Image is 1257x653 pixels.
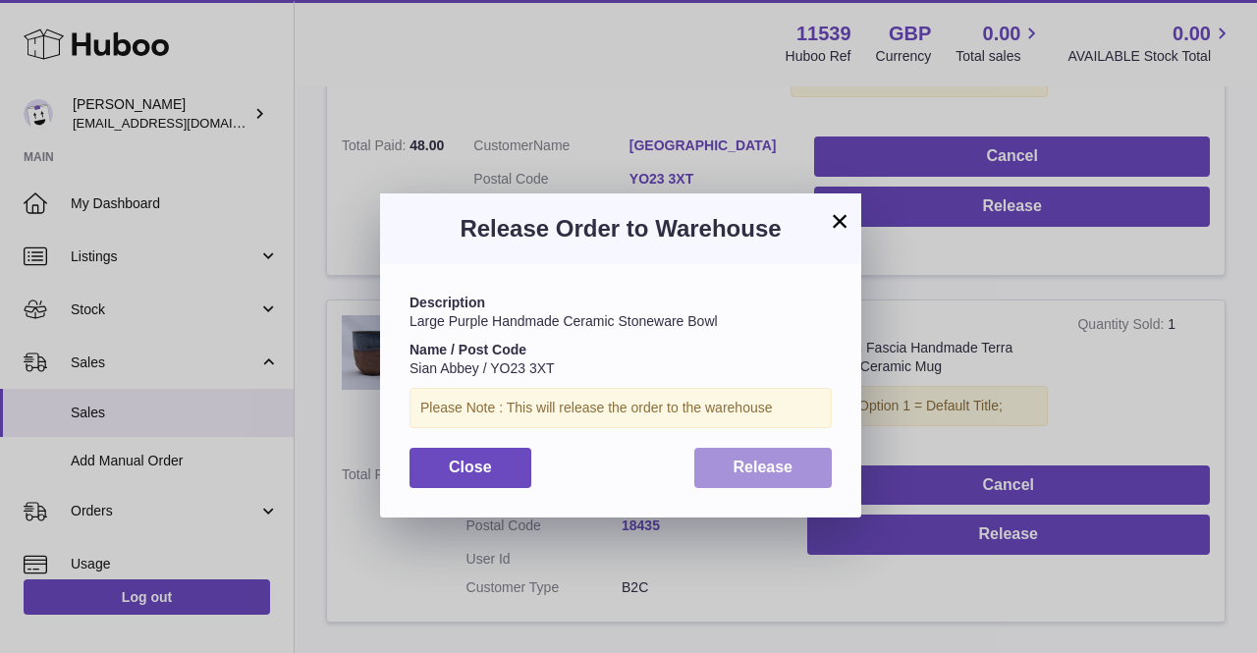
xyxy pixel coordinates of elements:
[410,213,832,245] h3: Release Order to Warehouse
[410,295,485,310] strong: Description
[410,388,832,428] div: Please Note : This will release the order to the warehouse
[828,209,851,233] button: ×
[410,448,531,488] button: Close
[410,360,555,376] span: Sian Abbey / YO23 3XT
[410,342,526,357] strong: Name / Post Code
[734,459,793,475] span: Release
[410,313,718,329] span: Large Purple Handmade Ceramic Stoneware Bowl
[449,459,492,475] span: Close
[694,448,833,488] button: Release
